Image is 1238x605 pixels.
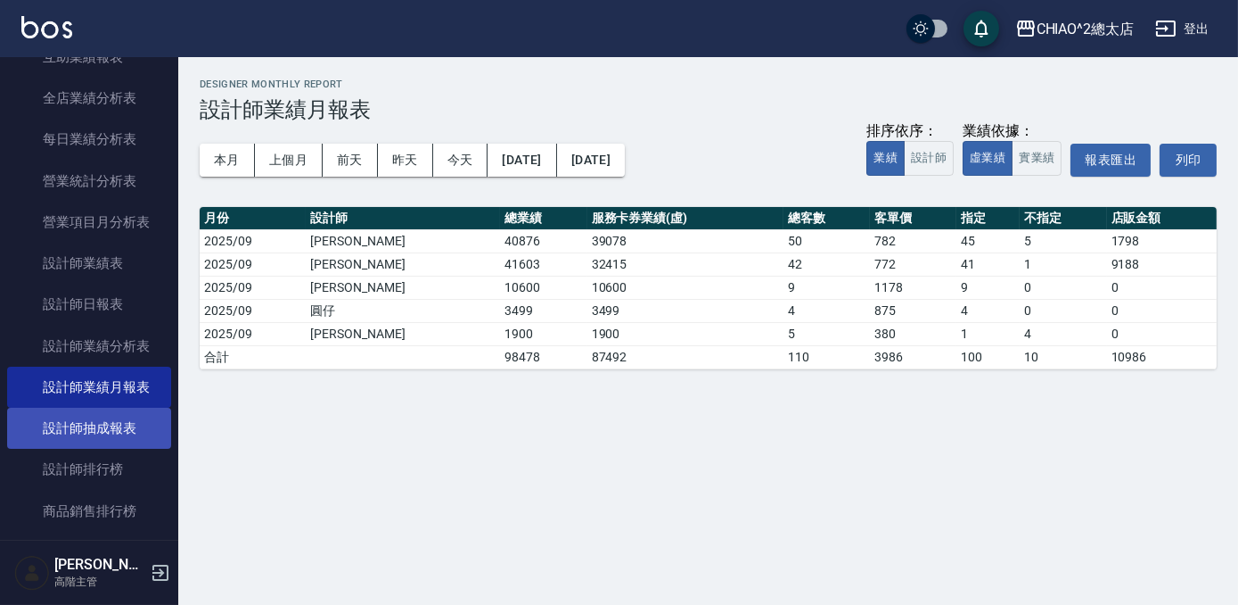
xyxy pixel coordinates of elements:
td: 87492 [587,345,783,369]
a: 商品銷售排行榜 [7,491,171,532]
td: 3499 [500,299,586,322]
td: 圓仔 [306,299,500,322]
td: 39078 [587,229,783,253]
img: Logo [21,16,72,38]
button: [DATE] [557,144,625,177]
th: 店販金額 [1107,207,1217,230]
td: 0 [1107,299,1217,322]
td: 5 [1020,229,1106,253]
th: 服務卡券業績(虛) [587,207,783,230]
td: 98478 [500,345,586,369]
button: 本月 [200,144,255,177]
td: 100 [956,345,1020,369]
td: 4 [956,299,1020,322]
td: 9188 [1107,253,1217,276]
div: 排序依序： [866,122,954,141]
a: 設計師排行榜 [7,449,171,490]
td: 0 [1020,299,1106,322]
td: 40876 [500,229,586,253]
td: 1900 [500,322,586,345]
h2: Designer Monthly Report [200,79,1217,90]
a: 設計師抽成報表 [7,408,171,449]
td: 9 [783,276,870,299]
td: 2025/09 [200,299,306,322]
a: 營業統計分析表 [7,161,171,202]
h3: 設計師業績月報表 [200,97,1217,122]
td: 1798 [1107,229,1217,253]
p: 高階主管 [54,574,145,590]
td: 2025/09 [200,229,306,253]
th: 客單價 [870,207,956,230]
button: 登出 [1148,12,1217,46]
td: 合計 [200,345,306,369]
td: 10 [1020,345,1106,369]
th: 指定 [956,207,1020,230]
td: 380 [870,322,956,345]
td: 0 [1107,322,1217,345]
td: 41 [956,253,1020,276]
td: 5 [783,322,870,345]
a: 營業項目月分析表 [7,202,171,243]
td: 1900 [587,322,783,345]
th: 不指定 [1020,207,1106,230]
div: 業績依據： [963,122,1062,141]
button: 虛業績 [963,141,1013,176]
td: 875 [870,299,956,322]
td: 3499 [587,299,783,322]
td: 0 [1020,276,1106,299]
td: 3986 [870,345,956,369]
button: [DATE] [488,144,556,177]
a: 商品消耗明細 [7,532,171,573]
h5: [PERSON_NAME] [54,556,145,574]
a: 設計師業績分析表 [7,326,171,367]
td: [PERSON_NAME] [306,229,500,253]
a: 互助業績報表 [7,37,171,78]
button: 今天 [433,144,488,177]
button: 上個月 [255,144,323,177]
div: CHIAO^2總太店 [1037,18,1135,40]
td: 782 [870,229,956,253]
td: [PERSON_NAME] [306,322,500,345]
td: 0 [1107,276,1217,299]
td: 42 [783,253,870,276]
td: 41603 [500,253,586,276]
td: 9 [956,276,1020,299]
td: 2025/09 [200,276,306,299]
button: 設計師 [904,141,954,176]
td: 2025/09 [200,322,306,345]
button: CHIAO^2總太店 [1008,11,1142,47]
th: 總業績 [500,207,586,230]
button: save [963,11,999,46]
a: 每日業績分析表 [7,119,171,160]
td: [PERSON_NAME] [306,276,500,299]
button: 業績 [866,141,905,176]
a: 全店業績分析表 [7,78,171,119]
td: 32415 [587,253,783,276]
a: 設計師業績月報表 [7,367,171,408]
td: 10600 [500,276,586,299]
table: a dense table [200,207,1217,369]
td: 50 [783,229,870,253]
td: 2025/09 [200,253,306,276]
button: 昨天 [378,144,433,177]
td: 1 [956,322,1020,345]
td: 4 [783,299,870,322]
td: 772 [870,253,956,276]
td: 10986 [1107,345,1217,369]
a: 設計師日報表 [7,284,171,325]
td: 4 [1020,322,1106,345]
td: 1178 [870,276,956,299]
img: Person [14,555,50,591]
th: 總客數 [783,207,870,230]
button: 報表匯出 [1070,144,1151,177]
th: 設計師 [306,207,500,230]
button: 前天 [323,144,378,177]
th: 月份 [200,207,306,230]
td: [PERSON_NAME] [306,253,500,276]
td: 45 [956,229,1020,253]
a: 設計師業績表 [7,243,171,284]
button: 列印 [1160,144,1217,177]
td: 10600 [587,276,783,299]
td: 110 [783,345,870,369]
